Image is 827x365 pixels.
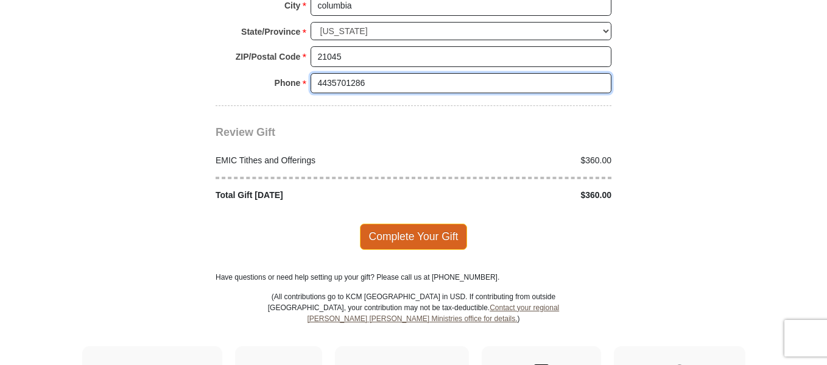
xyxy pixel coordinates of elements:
div: EMIC Tithes and Offerings [209,154,414,167]
strong: State/Province [241,23,300,40]
div: Total Gift [DATE] [209,189,414,202]
span: Review Gift [216,126,275,138]
p: (All contributions go to KCM [GEOGRAPHIC_DATA] in USD. If contributing from outside [GEOGRAPHIC_D... [267,291,560,346]
div: $360.00 [413,154,618,167]
p: Have questions or need help setting up your gift? Please call us at [PHONE_NUMBER]. [216,272,611,283]
strong: Phone [275,74,301,91]
a: Contact your regional [PERSON_NAME] [PERSON_NAME] Ministries office for details. [307,303,559,323]
div: $360.00 [413,189,618,202]
span: Complete Your Gift [360,224,468,249]
strong: ZIP/Postal Code [236,48,301,65]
